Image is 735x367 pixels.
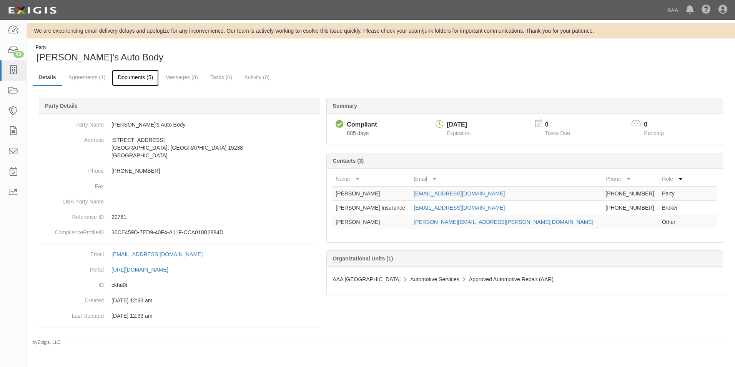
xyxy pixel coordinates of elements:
[644,120,673,129] p: 0
[659,201,686,215] td: Broker
[644,130,663,136] span: Pending
[33,44,375,64] div: Phillip's Auto Body
[414,190,505,197] a: [EMAIL_ADDRESS][DOMAIN_NAME]
[42,247,104,258] dt: Email
[37,52,163,62] span: [PERSON_NAME]'s Auto Body
[111,251,211,257] a: [EMAIL_ADDRESS][DOMAIN_NAME]
[111,267,177,273] a: [URL][DOMAIN_NAME]
[447,120,471,129] div: [DATE]
[45,103,78,109] b: Party Details
[33,70,62,86] a: Details
[42,117,317,132] dd: [PERSON_NAME]'s Auto Body
[333,276,401,282] span: AAA [GEOGRAPHIC_DATA]
[333,186,411,201] td: [PERSON_NAME]
[27,27,735,35] div: We are experiencing email delivery delays and apologize for any inconvenience. Our team is active...
[111,250,203,258] div: [EMAIL_ADDRESS][DOMAIN_NAME]
[602,172,659,186] th: Phone
[659,215,686,229] td: Other
[410,276,459,282] span: Automotive Services
[602,186,659,201] td: [PHONE_NUMBER]
[42,277,317,293] dd: ckha9t
[659,172,686,186] th: Role
[42,293,104,304] dt: Created
[414,205,505,211] a: [EMAIL_ADDRESS][DOMAIN_NAME]
[347,130,369,136] span: Since 03/10/2023
[347,120,377,129] div: Compliant
[333,201,411,215] td: [PERSON_NAME] Insurance
[111,213,317,221] p: 20761
[42,163,104,175] dt: Phone
[659,186,686,201] td: Party
[333,172,411,186] th: Name
[33,339,61,346] small: by
[545,120,580,129] p: 0
[333,103,357,109] b: Summary
[663,2,682,18] a: AAA
[333,255,393,262] b: Organizational Units (1)
[42,194,104,205] dt: DBA Party Name
[42,132,317,163] dd: [STREET_ADDRESS] [GEOGRAPHIC_DATA], [GEOGRAPHIC_DATA] 15238 [GEOGRAPHIC_DATA]
[205,70,238,85] a: Tasks (0)
[63,70,111,85] a: Agreements (1)
[42,163,317,178] dd: [PHONE_NUMBER]
[42,262,104,274] dt: Portal
[333,215,411,229] td: [PERSON_NAME]
[42,277,104,289] dt: ID
[336,120,344,128] i: Compliant
[602,201,659,215] td: [PHONE_NUMBER]
[42,293,317,308] dd: 03/10/2023 12:33 am
[42,132,104,144] dt: Address
[469,276,554,282] span: Approved Automotive Repair (AAR)
[42,308,317,324] dd: 03/10/2023 12:33 am
[702,5,711,15] i: Help Center - Complianz
[42,225,104,236] dt: ComplianceProfileID
[411,172,602,186] th: Email
[545,130,570,136] span: Tasks Due
[333,158,364,164] b: Contacts (3)
[13,51,24,58] div: 63
[42,178,104,190] dt: Fax
[6,3,59,17] img: logo-5460c22ac91f19d4615b14bd174203de0afe785f0fc80cf4dbbc73dc1793850b.png
[36,44,163,51] div: Party
[160,70,204,85] a: Messages (8)
[42,209,104,221] dt: Reference ID
[38,340,61,345] a: Exigis, LLC
[42,308,104,320] dt: Last Updated
[447,130,471,136] span: Expiration
[111,229,317,236] p: 30CE459D-7ED9-40F4-A11F-CCA018B2884D
[42,117,104,128] dt: Party Name
[414,219,594,225] a: [PERSON_NAME][EMAIL_ADDRESS][PERSON_NAME][DOMAIN_NAME]
[112,70,159,86] a: Documents (5)
[239,70,275,85] a: Activity (0)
